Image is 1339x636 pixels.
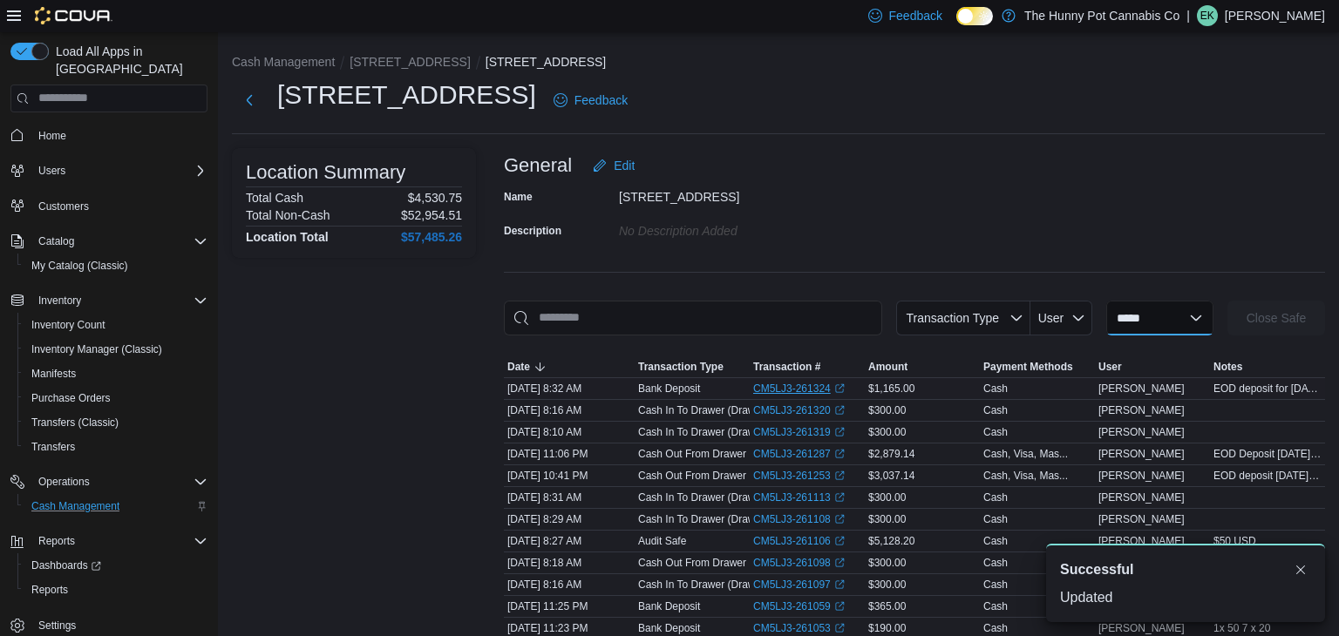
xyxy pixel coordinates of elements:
a: Transfers [24,436,82,457]
button: Date [504,356,635,377]
button: Transaction # [750,356,865,377]
span: Transfers [24,436,207,457]
a: Customers [31,196,96,217]
span: [PERSON_NAME] [1098,425,1185,439]
button: Transfers [17,435,214,459]
span: Cash Management [31,499,119,513]
a: Transfers (Classic) [24,412,126,433]
span: Users [38,164,65,178]
button: [STREET_ADDRESS] [350,55,470,69]
p: | [1186,5,1190,26]
div: [DATE] 8:31 AM [504,487,635,508]
button: Transaction Type [635,356,750,377]
span: $300.00 [868,578,906,592]
span: Home [38,129,66,143]
a: CM5LJ3-261320External link [753,403,845,417]
button: Next [232,83,267,118]
button: Operations [3,470,214,494]
a: CM5LJ3-261097External link [753,578,845,592]
span: Load All Apps in [GEOGRAPHIC_DATA] [49,43,207,78]
svg: External link [834,623,845,633]
p: $4,530.75 [408,191,462,205]
span: Payment Methods [983,360,1073,374]
p: Audit Safe [638,534,686,548]
nav: An example of EuiBreadcrumbs [232,53,1325,74]
div: Cash, Visa, Mas... [983,447,1068,461]
a: CM5LJ3-261106External link [753,534,845,548]
a: CM5LJ3-261098External link [753,556,845,570]
button: Inventory [31,290,88,311]
p: $52,954.51 [401,208,462,222]
span: Home [31,125,207,146]
h6: Total Non-Cash [246,208,330,222]
a: Settings [31,615,83,636]
button: Notes [1210,356,1325,377]
span: Settings [31,614,207,636]
img: Cova [35,7,112,24]
span: Operations [31,471,207,492]
a: Reports [24,579,75,600]
span: Inventory Manager (Classic) [24,339,207,360]
span: Transaction # [753,360,820,374]
button: Catalog [3,229,214,254]
span: [PERSON_NAME] [1098,491,1185,504]
span: $300.00 [868,512,906,526]
button: Inventory [3,288,214,313]
div: [DATE] 11:25 PM [504,596,635,617]
a: Feedback [547,83,635,118]
div: [DATE] 10:41 PM [504,465,635,486]
a: CM5LJ3-261053External link [753,621,845,635]
span: $300.00 [868,425,906,439]
div: Updated [1060,587,1311,608]
span: [PERSON_NAME] [1098,403,1185,417]
span: Transfers [31,440,75,454]
p: Cash Out From Drawer (Drawer 2) [638,447,799,461]
svg: External link [834,405,845,416]
span: Catalog [31,231,207,252]
span: $2,879.14 [868,447,914,461]
p: Cash In To Drawer (Drawer 1) [638,425,777,439]
span: Inventory [38,294,81,308]
button: Close Safe [1227,301,1325,335]
svg: External link [834,601,845,612]
h4: $57,485.26 [401,230,462,244]
span: Operations [38,475,90,489]
p: Cash In To Drawer (Drawer 2) [638,403,777,417]
button: Inventory Manager (Classic) [17,337,214,362]
svg: External link [834,383,845,394]
p: Cash Out From Drawer (Drawer 1) [638,469,799,483]
span: Reports [31,531,207,551]
button: My Catalog (Classic) [17,254,214,278]
button: Edit [586,148,642,183]
span: Inventory Count [24,315,207,335]
button: Amount [865,356,980,377]
a: CM5LJ3-261319External link [753,425,845,439]
svg: External link [834,470,845,481]
div: [DATE] 8:16 AM [504,400,635,421]
a: Inventory Manager (Classic) [24,339,169,360]
span: Dark Mode [956,25,957,26]
a: CM5LJ3-261108External link [753,512,845,526]
h6: Total Cash [246,191,303,205]
span: Notes [1213,360,1242,374]
span: User [1038,311,1064,325]
div: Cash [983,425,1008,439]
h4: Location Total [246,230,329,244]
input: Dark Mode [956,7,993,25]
span: Close Safe [1247,309,1306,327]
span: [PERSON_NAME] [1098,382,1185,396]
span: Settings [38,619,76,633]
span: Transfers (Classic) [31,416,119,430]
span: EK [1200,5,1214,26]
span: Customers [38,200,89,213]
a: CM5LJ3-261253External link [753,469,845,483]
button: Cash Management [232,55,335,69]
div: Cash, Visa, Mas... [983,469,1068,483]
span: Purchase Orders [24,388,207,409]
span: EOD deposit [DATE] cash 1 $542 [PERSON_NAME] [PERSON_NAME] [1213,469,1322,483]
button: Inventory Count [17,313,214,337]
svg: External link [834,449,845,459]
div: No Description added [619,217,853,238]
span: Reports [38,534,75,548]
span: Transfers (Classic) [24,412,207,433]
